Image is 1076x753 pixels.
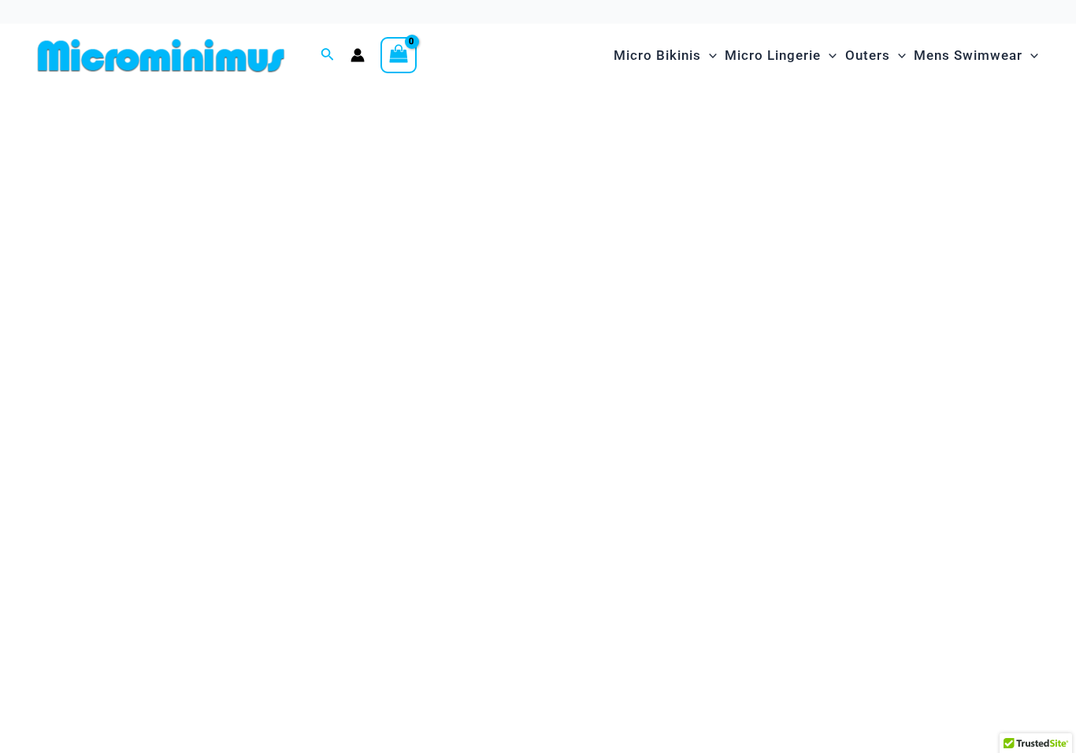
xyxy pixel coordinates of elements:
[721,32,840,80] a: Micro LingerieMenu ToggleMenu Toggle
[725,35,821,76] span: Micro Lingerie
[845,35,890,76] span: Outers
[821,35,837,76] span: Menu Toggle
[614,35,701,76] span: Micro Bikinis
[610,32,721,80] a: Micro BikinisMenu ToggleMenu Toggle
[914,35,1022,76] span: Mens Swimwear
[32,38,291,73] img: MM SHOP LOGO FLAT
[910,32,1042,80] a: Mens SwimwearMenu ToggleMenu Toggle
[321,46,335,65] a: Search icon link
[607,29,1044,82] nav: Site Navigation
[890,35,906,76] span: Menu Toggle
[351,48,365,62] a: Account icon link
[841,32,910,80] a: OutersMenu ToggleMenu Toggle
[701,35,717,76] span: Menu Toggle
[380,37,417,73] a: View Shopping Cart, empty
[1022,35,1038,76] span: Menu Toggle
